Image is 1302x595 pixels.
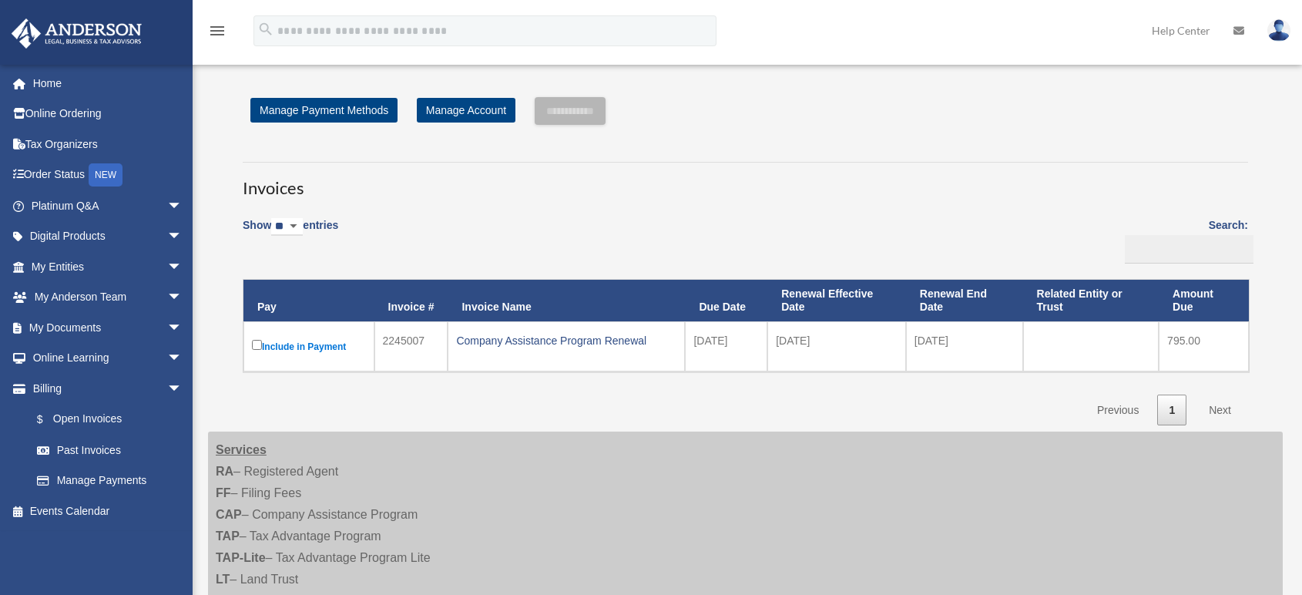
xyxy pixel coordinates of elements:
a: Previous [1086,395,1150,426]
a: Manage Payments [22,466,198,496]
th: Amount Due: activate to sort column ascending [1159,280,1249,321]
th: Invoice Name: activate to sort column ascending [448,280,685,321]
a: Events Calendar [11,496,206,526]
th: Invoice #: activate to sort column ascending [374,280,448,321]
i: search [257,21,274,38]
a: $Open Invoices [22,404,190,435]
span: arrow_drop_down [167,251,198,283]
a: Platinum Q&Aarrow_drop_down [11,190,206,221]
td: [DATE] [685,321,767,371]
a: Billingarrow_drop_down [11,373,198,404]
a: Manage Account [417,98,515,123]
a: Digital Productsarrow_drop_down [11,221,206,252]
a: Home [11,68,206,99]
span: arrow_drop_down [167,221,198,253]
a: My Documentsarrow_drop_down [11,312,206,343]
label: Search: [1119,216,1248,264]
td: 2245007 [374,321,448,371]
th: Renewal End Date: activate to sort column ascending [906,280,1023,321]
span: arrow_drop_down [167,373,198,405]
a: Online Learningarrow_drop_down [11,343,206,374]
a: My Anderson Teamarrow_drop_down [11,282,206,313]
div: NEW [89,163,122,187]
th: Pay: activate to sort column descending [243,280,374,321]
input: Include in Payment [252,340,262,350]
a: 1 [1157,395,1186,426]
strong: Services [216,443,267,456]
span: arrow_drop_down [167,190,198,222]
a: Past Invoices [22,435,198,466]
h3: Invoices [243,162,1248,200]
span: arrow_drop_down [167,343,198,375]
span: arrow_drop_down [167,312,198,344]
a: Tax Organizers [11,129,206,160]
strong: RA [216,465,233,478]
strong: FF [216,486,231,499]
strong: TAP-Lite [216,551,266,564]
a: My Entitiesarrow_drop_down [11,251,206,282]
i: menu [208,22,227,40]
a: Next [1197,395,1243,426]
input: Search: [1125,235,1253,264]
label: Include in Payment [252,337,366,356]
a: Manage Payment Methods [250,98,398,123]
th: Related Entity or Trust: activate to sort column ascending [1023,280,1159,321]
strong: TAP [216,529,240,543]
span: arrow_drop_down [167,282,198,314]
strong: CAP [216,508,242,521]
td: 795.00 [1159,321,1249,371]
td: [DATE] [767,321,906,371]
th: Renewal Effective Date: activate to sort column ascending [767,280,906,321]
td: [DATE] [906,321,1023,371]
a: menu [208,27,227,40]
div: Company Assistance Program Renewal [456,330,676,351]
select: Showentries [271,218,303,236]
strong: LT [216,573,230,586]
img: User Pic [1267,19,1290,42]
th: Due Date: activate to sort column ascending [685,280,767,321]
img: Anderson Advisors Platinum Portal [7,18,146,49]
span: $ [45,410,53,429]
a: Online Ordering [11,99,206,129]
a: Order StatusNEW [11,160,206,191]
label: Show entries [243,216,338,251]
